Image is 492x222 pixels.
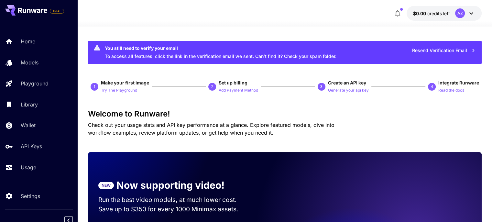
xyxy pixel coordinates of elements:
span: Create an API key [328,80,366,85]
span: Check out your usage stats and API key performance at a glance. Explore featured models, dive int... [88,122,334,136]
p: 2 [211,84,213,90]
button: Resend Verification Email [409,44,479,57]
div: $0.00 [413,10,450,17]
div: You still need to verify your email [105,45,336,51]
span: Add your payment card to enable full platform functionality. [50,7,64,15]
div: To access all features, click the link in the verification email we sent. Can’t find it? Check yo... [105,43,336,62]
span: $0.00 [413,11,427,16]
p: 3 [320,84,323,90]
p: Run the best video models, at much lower cost. [98,195,249,205]
button: Add Payment Method [219,86,258,94]
span: credits left [427,11,450,16]
p: 4 [431,84,433,90]
p: Library [21,101,38,108]
span: Make your first image [101,80,149,85]
h3: Welcome to Runware! [88,109,482,118]
p: Generate your api key [328,87,369,94]
p: Add Payment Method [219,87,258,94]
p: API Keys [21,142,42,150]
p: 1 [93,84,96,90]
p: Home [21,38,35,45]
button: $0.00AZ [407,6,482,21]
p: Models [21,59,38,66]
span: Integrate Runware [438,80,479,85]
span: Set up billing [219,80,247,85]
p: Read the docs [438,87,464,94]
button: Read the docs [438,86,464,94]
button: Try The Playground [101,86,137,94]
p: Now supporting video! [116,178,224,193]
p: Wallet [21,121,36,129]
div: AZ [455,8,465,18]
p: Playground [21,80,49,87]
button: Generate your api key [328,86,369,94]
p: Save up to $350 for every 1000 Minimax assets. [98,205,249,214]
p: Settings [21,192,40,200]
p: Try The Playground [101,87,137,94]
p: Usage [21,163,36,171]
span: TRIAL [50,9,64,14]
p: NEW [102,183,111,188]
